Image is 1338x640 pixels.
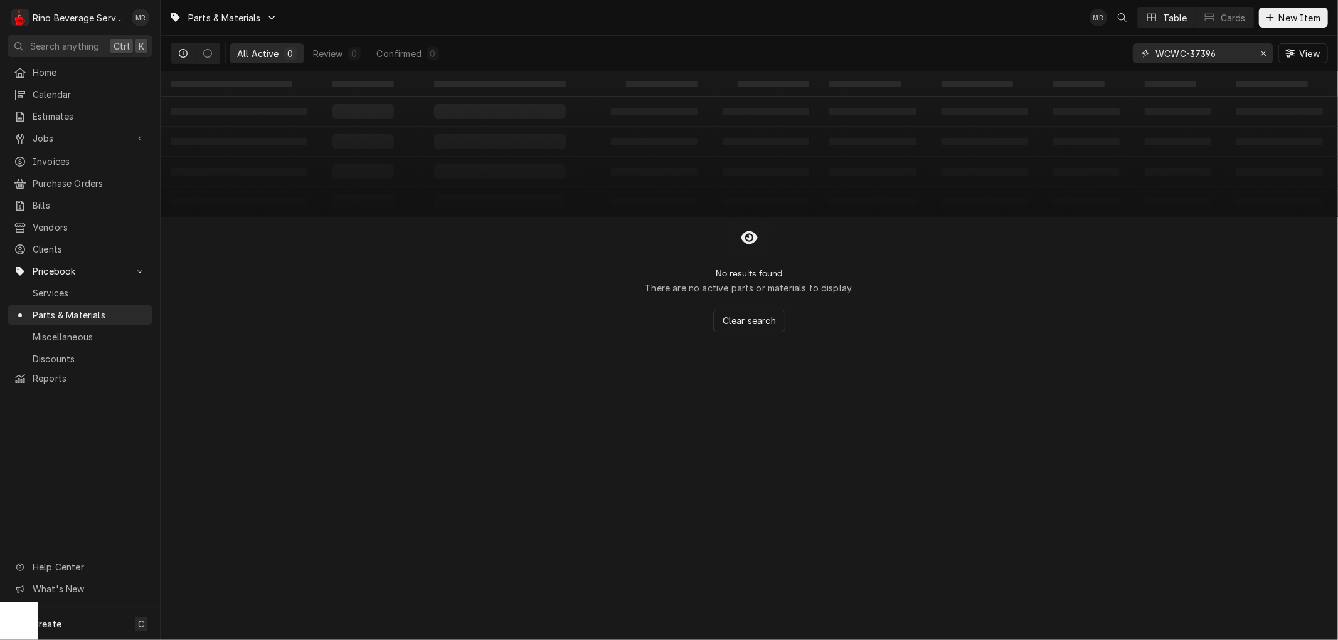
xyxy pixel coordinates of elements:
a: Discounts [8,349,152,369]
a: Go to Parts & Materials [164,8,282,28]
span: Bills [33,199,146,212]
div: Rino Beverage Service [33,11,125,24]
a: Clients [8,239,152,260]
a: Services [8,283,152,303]
p: There are no active parts or materials to display. [645,281,854,295]
a: Invoices [8,151,152,172]
span: Jobs [33,132,127,145]
span: Home [33,66,146,79]
div: Review [313,47,343,60]
div: Confirmed [377,47,422,60]
span: K [139,39,144,53]
span: Parts & Materials [33,308,146,322]
a: Estimates [8,106,152,127]
div: 0 [429,47,437,60]
a: Purchase Orders [8,173,152,194]
a: Go to Jobs [8,128,152,149]
button: Open search [1112,8,1132,28]
span: Search anything [30,39,99,53]
a: Miscellaneous [8,327,152,347]
span: Calendar [33,88,146,101]
a: Go to Pricebook [8,261,152,281]
span: What's New [33,582,145,595]
span: Invoices [33,155,146,168]
span: Miscellaneous [33,330,146,344]
div: MR [132,9,149,26]
div: MR [1090,9,1107,26]
span: ‌ [1053,81,1105,87]
span: ‌ [829,81,901,87]
span: ‌ [738,81,809,87]
div: Table [1163,11,1187,24]
div: Rino Beverage Service's Avatar [11,9,29,26]
div: 0 [351,47,358,60]
a: Vendors [8,217,152,238]
button: Erase input [1253,43,1273,63]
span: Services [33,286,146,300]
span: Reports [33,372,146,385]
span: ‌ [434,81,566,87]
a: Bills [8,195,152,216]
a: Go to Help Center [8,557,152,577]
div: R [11,9,29,26]
span: ‌ [626,81,698,87]
button: Search anythingCtrlK [8,35,152,57]
span: ‌ [942,81,1013,87]
div: Melissa Rinehart's Avatar [1090,9,1107,26]
span: ‌ [1145,81,1196,87]
span: ‌ [332,81,394,87]
span: Vendors [33,221,146,234]
input: Keyword search [1155,43,1250,63]
span: Discounts [33,352,146,365]
span: Clients [33,243,146,256]
span: Parts & Materials [188,11,261,24]
button: New Item [1259,8,1328,28]
a: Reports [8,368,152,389]
span: Create [33,619,61,629]
span: Estimates [33,110,146,123]
button: Clear search [713,310,785,332]
a: Home [8,62,152,83]
span: Help Center [33,560,145,574]
h2: No results found [716,268,783,279]
span: New Item [1277,11,1323,24]
span: Ctrl [114,39,130,53]
div: All Active [237,47,279,60]
a: Go to What's New [8,579,152,599]
span: ‌ [171,81,292,87]
span: ‌ [1236,81,1308,87]
div: 0 [287,47,294,60]
div: Melissa Rinehart's Avatar [132,9,149,26]
a: Calendar [8,84,152,105]
a: Parts & Materials [8,305,152,325]
span: Clear search [720,314,778,327]
span: Purchase Orders [33,177,146,190]
div: Cards [1221,11,1246,24]
span: C [138,617,144,631]
table: All Active Parts & Materials List Loading [161,71,1338,217]
button: View [1278,43,1328,63]
span: Pricebook [33,265,127,278]
span: View [1297,47,1322,60]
